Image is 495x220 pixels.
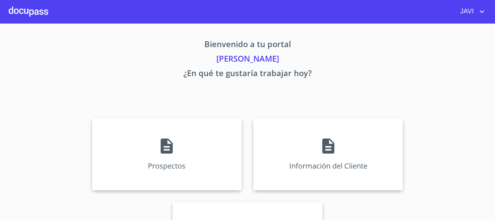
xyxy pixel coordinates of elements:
[24,38,471,53] p: Bienvenido a tu portal
[148,161,186,171] p: Prospectos
[24,67,471,82] p: ¿En qué te gustaría trabajar hoy?
[455,6,486,17] button: account of current user
[289,161,367,171] p: Información del Cliente
[455,6,478,17] span: JAVI
[24,53,471,67] p: [PERSON_NAME]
